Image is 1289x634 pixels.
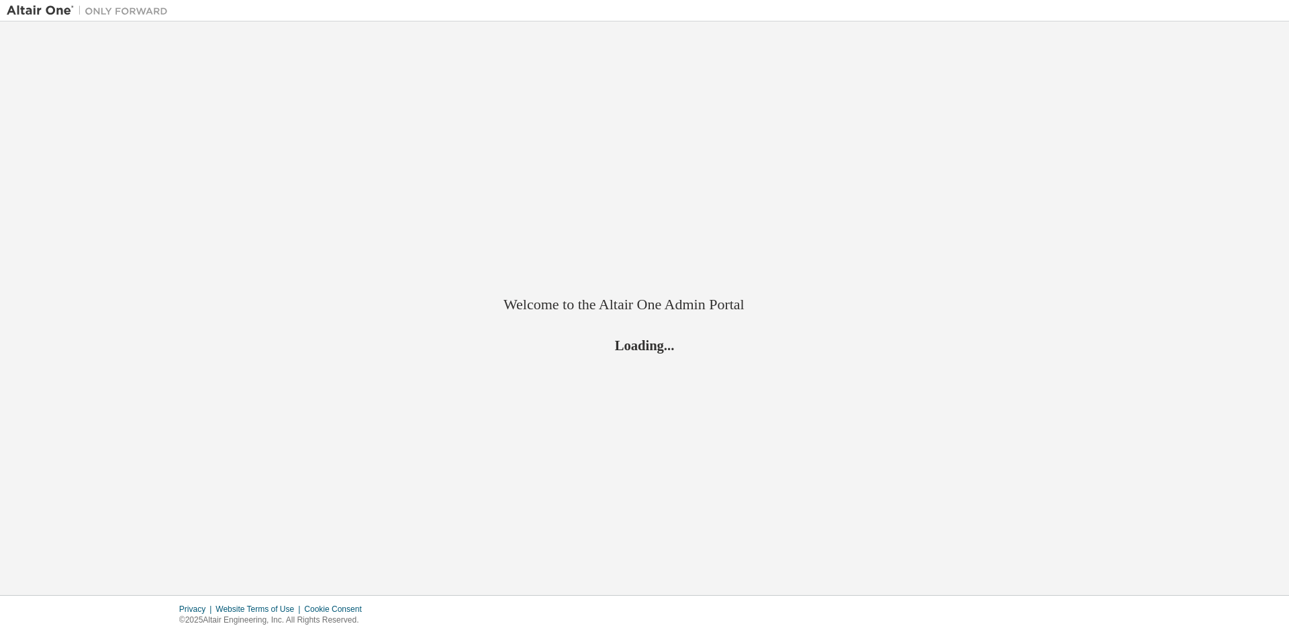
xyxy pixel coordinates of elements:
[179,604,216,615] div: Privacy
[504,336,785,354] h2: Loading...
[304,604,369,615] div: Cookie Consent
[216,604,304,615] div: Website Terms of Use
[179,615,370,626] p: © 2025 Altair Engineering, Inc. All Rights Reserved.
[504,295,785,314] h2: Welcome to the Altair One Admin Portal
[7,4,175,17] img: Altair One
